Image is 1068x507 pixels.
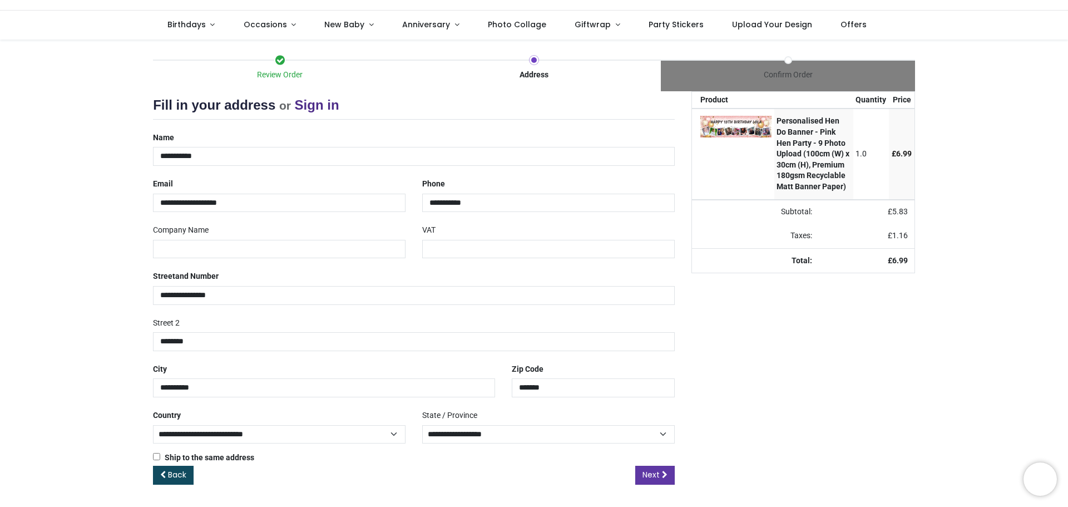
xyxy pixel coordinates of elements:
[422,406,477,425] label: State / Province
[175,272,219,280] span: and Number
[402,19,450,30] span: Anniversary
[153,97,275,112] span: Fill in your address
[168,469,186,480] span: Back
[422,221,436,240] label: VAT
[840,19,867,30] span: Offers
[279,99,291,112] small: or
[244,19,287,30] span: Occasions
[295,97,339,112] a: Sign in
[153,406,181,425] label: Country
[856,149,886,160] div: 1.0
[853,92,889,109] th: Quantity
[153,11,229,40] a: Birthdays
[792,256,812,265] strong: Total:
[153,466,194,485] a: Back
[888,231,908,240] span: £
[153,267,219,286] label: Street
[888,207,908,216] span: £
[892,256,908,265] span: 6.99
[892,149,912,158] span: £
[777,116,849,191] strong: Personalised Hen Do Banner - Pink Hen Party - 9 Photo Upload (100cm (W) x 30cm (H), Premium 180gs...
[649,19,704,30] span: Party Stickers
[512,360,543,379] label: Zip Code
[892,231,908,240] span: 1.16
[896,149,912,158] span: 6.99
[1023,462,1057,496] iframe: Brevo live chat
[167,19,206,30] span: Birthdays
[153,175,173,194] label: Email
[153,360,167,379] label: City
[324,19,364,30] span: New Baby
[153,453,160,460] input: Ship to the same address
[488,19,546,30] span: Photo Collage
[692,224,819,248] td: Taxes:
[888,256,908,265] strong: £
[422,175,445,194] label: Phone
[153,221,209,240] label: Company Name
[692,92,774,109] th: Product
[153,452,254,464] label: Ship to the same address
[153,70,407,81] div: Review Order
[661,70,915,81] div: Confirm Order
[575,19,611,30] span: Giftwrap
[635,466,675,485] a: Next
[153,129,174,147] label: Name
[388,11,473,40] a: Anniversary
[700,116,772,137] img: 5eJnH0AAAAGSURBVAMAhgwdxBQvEVgAAAAASUVORK5CYII=
[732,19,812,30] span: Upload Your Design
[892,207,908,216] span: 5.83
[310,11,388,40] a: New Baby
[153,314,180,333] label: Street 2
[229,11,310,40] a: Occasions
[560,11,634,40] a: Giftwrap
[889,92,914,109] th: Price
[692,200,819,224] td: Subtotal:
[407,70,661,81] div: Address
[642,469,660,480] span: Next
